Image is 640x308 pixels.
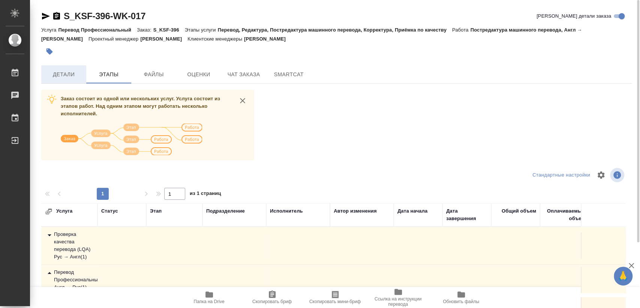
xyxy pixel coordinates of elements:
span: Настроить таблицу [592,166,610,184]
p: Клиентские менеджеры [187,36,244,42]
span: Оценки [181,70,217,79]
span: Заказ состоит из одной или нескольких услуг. Услуга состоит из этапов работ. Над одним этапом мог... [61,96,220,116]
span: Файлы [136,70,172,79]
p: Заказ: [137,27,153,33]
span: из 1 страниц [190,189,221,200]
span: Скопировать мини-бриф [309,299,361,304]
span: Скопировать бриф [252,299,292,304]
p: Этапы услуги [185,27,218,33]
button: Развернуть [45,208,52,215]
div: Этап [150,207,162,215]
div: Подразделение [206,207,245,215]
button: Скопировать ссылку [52,12,61,21]
p: Услуга [41,27,58,33]
div: Проверка качества перевода (LQA) Рус → Англ ( 1 ) [45,231,94,261]
p: Работа [452,27,471,33]
div: Дата завершения [446,207,487,222]
button: Ссылка на инструкции перевода [367,287,430,308]
div: Услуга [45,207,120,215]
div: Дата начала [397,207,427,215]
button: Папка на Drive [178,287,241,308]
span: 🙏 [617,268,630,284]
p: [PERSON_NAME] [244,36,291,42]
div: Статус [101,207,118,215]
span: Папка на Drive [194,299,225,304]
div: Автор изменения [334,207,376,215]
div: Перевод Профессиональный Англ → Рус ( 1 ) [45,269,94,291]
button: Обновить файлы [430,287,493,308]
span: Обновить файлы [443,299,479,304]
button: Скопировать ссылку для ЯМессенджера [41,12,50,21]
span: Этапы [91,70,127,79]
p: Перевод, Редактура, Постредактура машинного перевода, Корректура, Приёмка по качеству [218,27,452,33]
button: Скопировать бриф [241,287,304,308]
a: S_KSF-396-WK-017 [64,11,145,21]
div: Исполнитель [270,207,303,215]
span: Детали [46,70,82,79]
p: [PERSON_NAME] [140,36,187,42]
span: Чат заказа [226,70,262,79]
button: Добавить тэг [41,43,58,60]
span: [PERSON_NAME] детали заказа [537,12,611,20]
span: SmartCat [271,70,307,79]
span: Ссылка на инструкции перевода [371,296,425,307]
button: 🙏 [614,267,633,285]
button: Скопировать мини-бриф [304,287,367,308]
div: Общий объем [502,207,536,215]
span: Посмотреть информацию [610,168,626,182]
div: Оплачиваемый объем [544,207,585,222]
p: Проектный менеджер [88,36,140,42]
div: split button [531,169,592,181]
p: Перевод Профессиональный [58,27,137,33]
button: close [237,95,248,106]
p: S_KSF-396 [153,27,185,33]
